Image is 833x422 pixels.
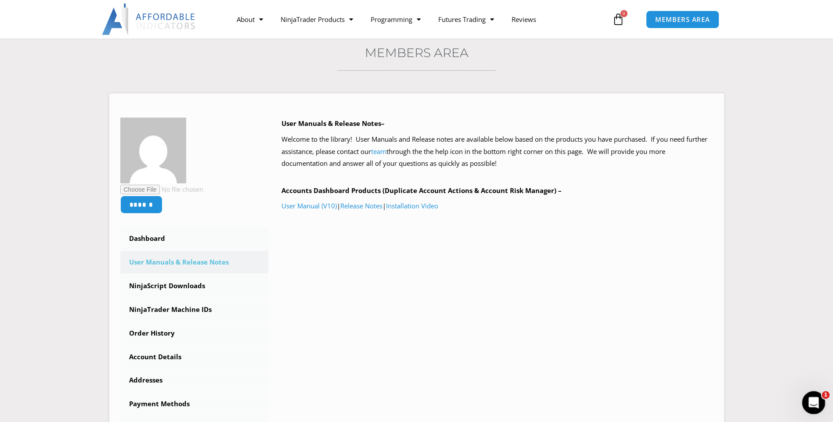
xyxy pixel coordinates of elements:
span: 0 [620,10,627,17]
a: Dashboard [120,227,269,250]
a: Release Notes [340,201,382,210]
a: About [228,9,272,29]
a: 0 [599,7,638,32]
a: Order History [120,322,269,345]
span: 1 [822,391,830,399]
nav: Menu [228,9,610,29]
a: NinjaTrader Machine IDs [120,298,269,321]
a: User Manual (V10) [281,201,337,210]
a: Members Area [365,45,469,60]
span: MEMBERS AREA [655,16,710,23]
p: | | [281,200,713,212]
p: Welcome to the library! User Manuals and Release notes are available below based on the products ... [281,133,713,170]
iframe: Intercom live chat [802,391,826,415]
a: Payment Methods [120,393,269,415]
a: NinjaTrader Products [272,9,362,29]
img: 9020be1b168cb8845c6896a40067a2139567086cb44e3176155864e721c75c5b [120,118,186,183]
a: User Manuals & Release Notes [120,251,269,274]
b: User Manuals & Release Notes– [281,119,385,128]
a: Account Details [120,346,269,368]
a: Programming [362,9,429,29]
a: Futures Trading [429,9,503,29]
a: MEMBERS AREA [646,11,719,29]
a: Reviews [503,9,545,29]
b: Accounts Dashboard Products (Duplicate Account Actions & Account Risk Manager) – [281,186,562,195]
a: Installation Video [386,201,438,210]
img: LogoAI | Affordable Indicators – NinjaTrader [102,4,196,35]
a: team [371,147,386,156]
a: Addresses [120,369,269,392]
a: NinjaScript Downloads [120,275,269,297]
